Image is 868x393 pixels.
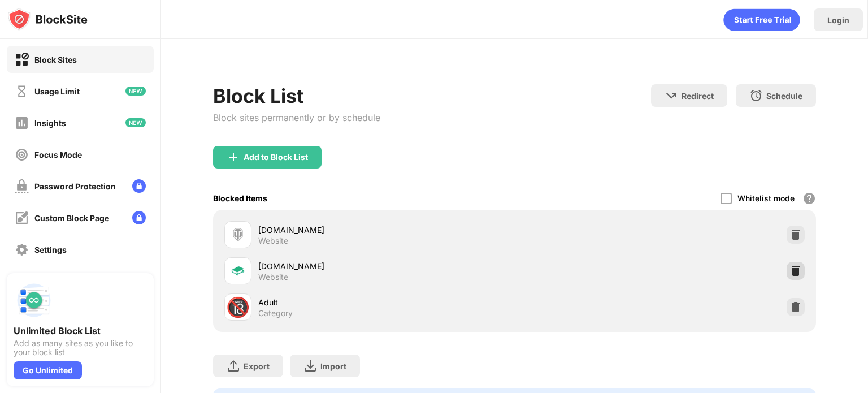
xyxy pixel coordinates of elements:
div: Custom Block Page [34,213,109,223]
img: lock-menu.svg [132,211,146,224]
div: Block List [213,84,380,107]
div: Whitelist mode [737,193,795,203]
div: Schedule [766,91,802,101]
img: block-on.svg [15,53,29,67]
div: 🔞 [226,296,250,319]
div: Blocked Items [213,193,267,203]
div: Unlimited Block List [14,325,147,336]
div: Website [258,272,288,282]
img: password-protection-off.svg [15,179,29,193]
div: [DOMAIN_NAME] [258,260,514,272]
div: Password Protection [34,182,116,191]
div: Category [258,308,293,318]
img: focus-off.svg [15,148,29,162]
div: animation [723,8,800,31]
img: customize-block-page-off.svg [15,211,29,225]
div: Adult [258,296,514,308]
img: new-icon.svg [125,87,146,96]
div: Website [258,236,288,246]
img: time-usage-off.svg [15,84,29,98]
img: logo-blocksite.svg [8,8,88,31]
div: Redirect [682,91,714,101]
div: Login [827,15,849,25]
div: Add as many sites as you like to your block list [14,339,147,357]
div: Block sites permanently or by schedule [213,112,380,123]
img: new-icon.svg [125,118,146,127]
div: Export [244,361,270,371]
img: favicons [231,228,245,241]
div: Usage Limit [34,87,80,96]
div: Import [320,361,346,371]
div: Add to Block List [244,153,308,162]
div: [DOMAIN_NAME] [258,224,514,236]
div: Focus Mode [34,150,82,159]
img: lock-menu.svg [132,179,146,193]
img: settings-off.svg [15,243,29,257]
div: Go Unlimited [14,361,82,379]
div: Block Sites [34,55,77,64]
img: insights-off.svg [15,116,29,130]
img: favicons [231,264,245,278]
div: Settings [34,245,67,254]
img: push-block-list.svg [14,280,54,321]
div: Insights [34,118,66,128]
